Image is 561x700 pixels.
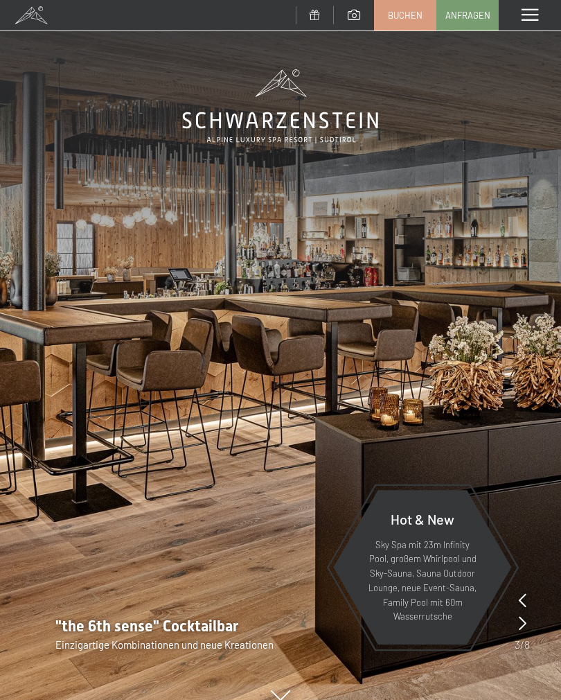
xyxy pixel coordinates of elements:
a: Anfragen [437,1,498,30]
span: Buchen [388,9,422,21]
a: Buchen [375,1,436,30]
span: "the 6th sense" Cocktailbar [55,618,238,635]
span: 3 [515,637,520,652]
span: Einzigartige Kombinationen und neue Kreationen [55,638,274,651]
span: / [520,637,524,652]
span: Hot & New [391,511,454,527]
span: Anfragen [445,9,490,21]
p: Sky Spa mit 23m Infinity Pool, großem Whirlpool und Sky-Sauna, Sauna Outdoor Lounge, neue Event-S... [367,538,478,624]
span: 8 [524,637,530,652]
a: Hot & New Sky Spa mit 23m Infinity Pool, großem Whirlpool und Sky-Sauna, Sauna Outdoor Lounge, ne... [332,489,513,645]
